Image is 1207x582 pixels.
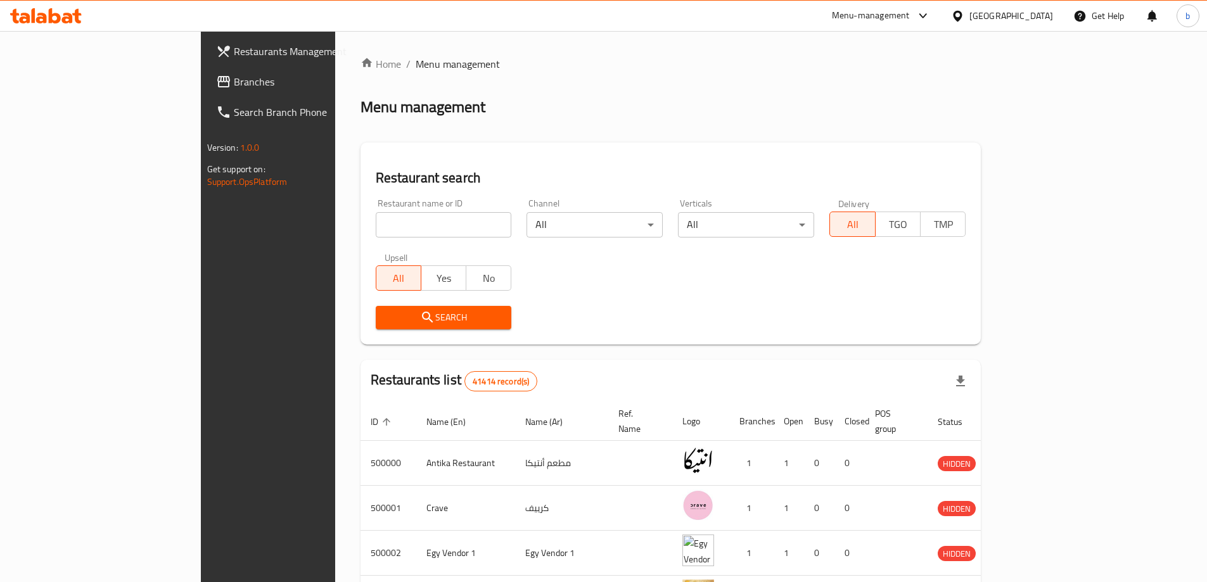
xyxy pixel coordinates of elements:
button: No [466,265,511,291]
label: Upsell [385,253,408,262]
span: Name (Ar) [525,414,579,429]
td: 0 [834,531,865,576]
a: Restaurants Management [206,36,402,66]
td: كرييف [515,486,608,531]
h2: Menu management [361,97,485,117]
td: 1 [729,531,774,576]
button: TGO [875,212,921,237]
td: 0 [834,441,865,486]
button: TMP [920,212,966,237]
input: Search for restaurant name or ID.. [376,212,512,237]
td: 0 [834,486,865,531]
th: Open [774,402,804,441]
th: Branches [729,402,774,441]
span: Version: [207,139,238,156]
span: All [381,269,416,288]
div: Export file [945,366,976,396]
button: All [829,212,875,237]
td: 0 [804,486,834,531]
td: 1 [774,531,804,576]
span: Restaurants Management [234,44,392,59]
button: All [376,265,421,291]
img: Egy Vendor 1 [682,535,714,566]
a: Search Branch Phone [206,97,402,127]
span: Menu management [416,56,500,72]
span: HIDDEN [938,502,976,516]
div: All [527,212,663,237]
th: Busy [804,402,834,441]
div: HIDDEN [938,546,976,561]
a: Branches [206,66,402,97]
img: Antika Restaurant [682,445,714,476]
div: All [678,212,814,237]
span: ID [371,414,395,429]
span: Search [386,310,502,326]
span: TGO [881,215,916,234]
span: HIDDEN [938,457,976,471]
span: Get support on: [207,161,265,177]
span: HIDDEN [938,547,976,561]
td: 0 [804,531,834,576]
span: b [1185,9,1190,23]
span: TMP [926,215,961,234]
a: Support.OpsPlatform [207,174,288,190]
h2: Restaurant search [376,168,966,187]
th: Closed [834,402,865,441]
td: 1 [729,441,774,486]
label: Delivery [838,199,870,208]
span: Branches [234,74,392,89]
td: Antika Restaurant [416,441,515,486]
td: Egy Vendor 1 [416,531,515,576]
td: مطعم أنتيكا [515,441,608,486]
span: Search Branch Phone [234,104,392,120]
th: Logo [672,402,729,441]
div: Menu-management [832,8,910,23]
span: POS group [875,406,912,436]
button: Yes [421,265,466,291]
td: 1 [729,486,774,531]
span: Status [938,414,979,429]
div: Total records count [464,371,537,391]
td: 0 [804,441,834,486]
span: Name (En) [426,414,482,429]
td: Egy Vendor 1 [515,531,608,576]
span: 41414 record(s) [465,376,537,388]
img: Crave [682,490,714,521]
div: [GEOGRAPHIC_DATA] [969,9,1053,23]
h2: Restaurants list [371,370,538,391]
span: 1.0.0 [240,139,260,156]
td: 1 [774,486,804,531]
nav: breadcrumb [361,56,981,72]
button: Search [376,306,512,329]
div: HIDDEN [938,501,976,516]
div: HIDDEN [938,456,976,471]
td: Crave [416,486,515,531]
td: 1 [774,441,804,486]
span: All [835,215,870,234]
span: Yes [426,269,461,288]
span: Ref. Name [618,406,657,436]
span: No [471,269,506,288]
li: / [406,56,411,72]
